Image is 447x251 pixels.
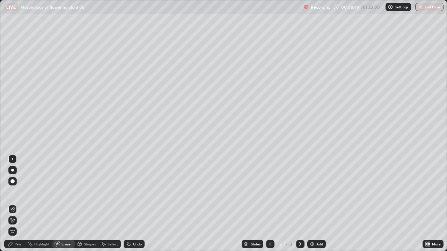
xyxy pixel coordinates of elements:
p: Morphology of flowering plant 05 [21,4,85,10]
div: More [432,242,441,246]
img: end-class-cross [418,4,423,10]
div: Eraser [61,242,72,246]
img: recording.375f2c34.svg [304,4,309,10]
p: LIVE [6,4,16,10]
img: class-settings-icons [388,4,393,10]
img: add-slide-button [309,241,315,247]
p: Recording [311,5,330,10]
div: 3 [289,241,293,247]
div: 3 [277,242,284,246]
div: Slides [251,242,261,246]
div: Undo [133,242,142,246]
p: Settings [395,5,408,9]
button: End Class [415,3,444,11]
span: Erase all [9,229,16,234]
div: Highlight [34,242,50,246]
div: Pen [15,242,21,246]
div: Add [316,242,323,246]
div: Select [108,242,118,246]
div: Shapes [84,242,96,246]
div: / [286,242,288,246]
